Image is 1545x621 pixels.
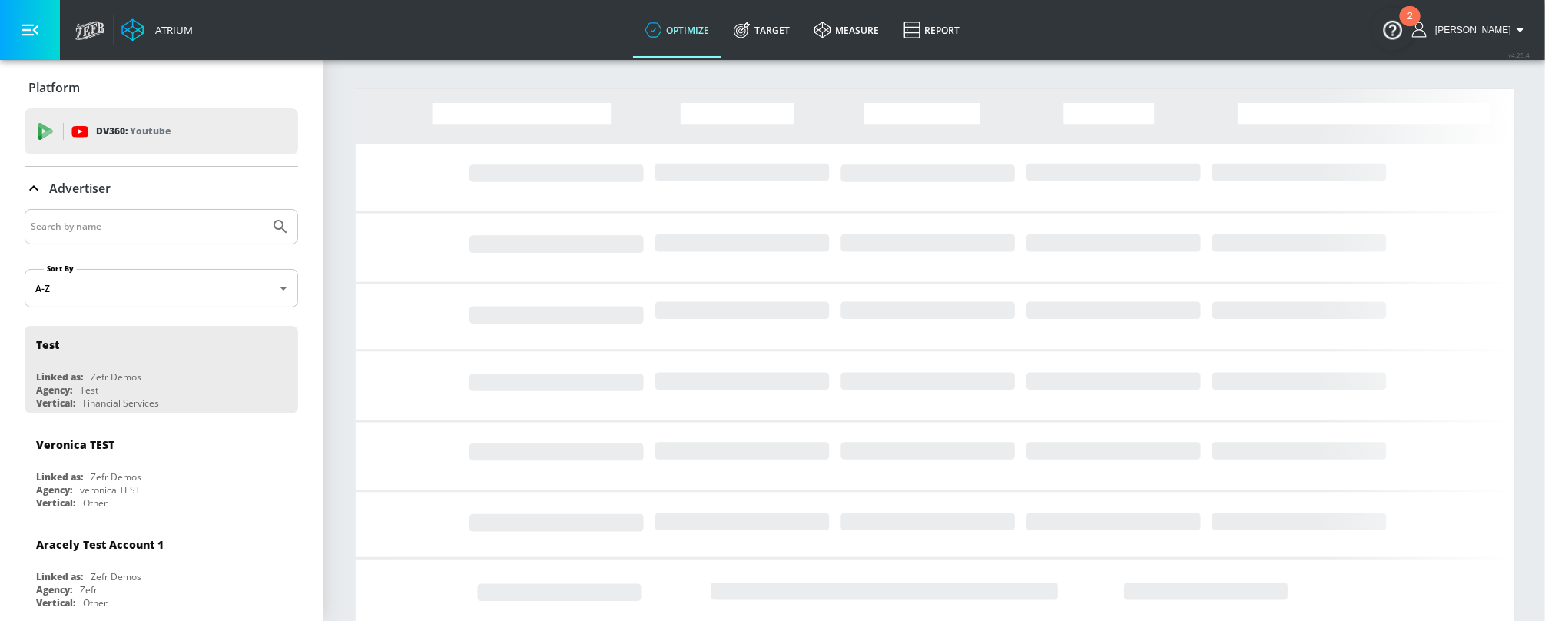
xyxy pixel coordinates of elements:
div: Aracely Test Account 1Linked as:Zefr DemosAgency:ZefrVertical:Other [25,526,298,613]
div: Zefr Demos [91,470,141,483]
p: Youtube [130,123,171,139]
div: Agency: [36,483,72,496]
div: TestLinked as:Zefr DemosAgency:TestVertical:Financial Services [25,326,298,413]
div: Linked as: [36,470,83,483]
div: Linked as: [36,370,83,384]
div: 2 [1407,16,1413,36]
button: Open Resource Center, 2 new notifications [1371,8,1414,51]
div: Veronica TESTLinked as:Zefr DemosAgency:veronica TESTVertical:Other [25,426,298,513]
div: Agency: [36,384,72,397]
a: Atrium [121,18,193,42]
div: Agency: [36,583,72,596]
div: Financial Services [83,397,159,410]
div: Vertical: [36,397,75,410]
div: Advertiser [25,167,298,210]
div: Veronica TEST [36,437,114,452]
div: Other [83,496,108,510]
p: Platform [28,79,80,96]
div: Vertical: [36,596,75,609]
div: Linked as: [36,570,83,583]
label: Sort By [44,264,77,274]
div: A-Z [25,269,298,307]
a: optimize [633,2,721,58]
div: Zefr [80,583,98,596]
span: login as: brianna.trafton@zefr.com [1429,25,1511,35]
div: Aracely Test Account 1 [36,537,164,552]
span: v 4.25.4 [1508,51,1530,59]
div: Other [83,596,108,609]
a: Report [891,2,972,58]
div: Platform [25,66,298,109]
div: Zefr Demos [91,570,141,583]
input: Search by name [31,217,264,237]
div: Zefr Demos [91,370,141,384]
div: Test [80,384,98,397]
p: DV360: [96,123,171,140]
div: DV360: Youtube [25,108,298,154]
a: measure [802,2,891,58]
p: Advertiser [49,180,111,197]
div: Test [36,337,59,352]
div: Atrium [149,23,193,37]
div: veronica TEST [80,483,141,496]
button: [PERSON_NAME] [1412,21,1530,39]
a: Target [721,2,802,58]
div: Vertical: [36,496,75,510]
